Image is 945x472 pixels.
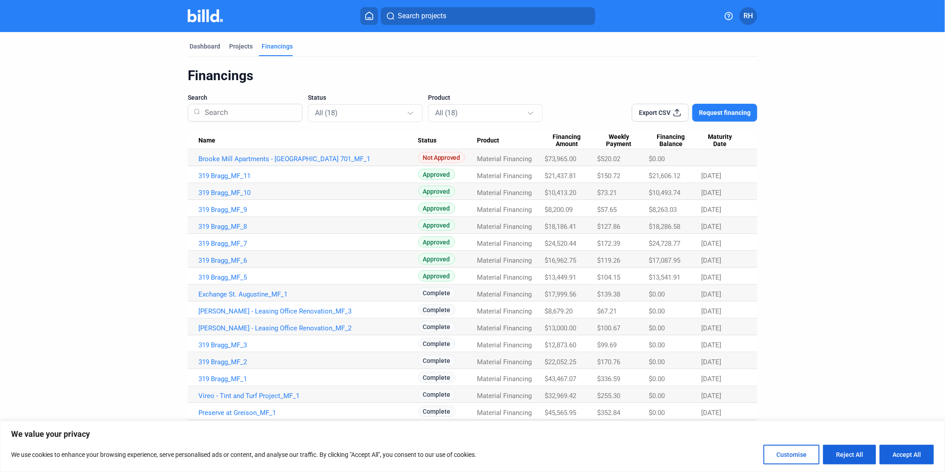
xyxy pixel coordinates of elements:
span: Approved [418,203,455,214]
span: Complete [418,389,456,400]
span: Material Financing [477,324,532,332]
span: $24,520.44 [545,240,576,248]
span: $99.69 [597,341,617,349]
span: Status [418,137,437,145]
span: $22,052.25 [545,358,576,366]
a: 319 Bragg_MF_3 [198,341,418,349]
span: $127.86 [597,223,620,231]
span: $57.65 [597,206,617,214]
span: $0.00 [649,341,665,349]
span: Approved [418,169,455,180]
button: Request financing [692,104,757,122]
span: Material Financing [477,206,532,214]
span: Approved [418,186,455,197]
div: Status [418,137,477,145]
span: Search projects [398,11,446,21]
span: $8,200.09 [545,206,573,214]
span: $32,969.42 [545,392,576,400]
a: 319 Bragg_MF_7 [198,240,418,248]
span: $43,467.07 [545,375,576,383]
span: Weekly Payment [597,133,641,148]
span: $16,962.75 [545,256,576,264]
span: $150.72 [597,172,620,180]
span: $67.21 [597,307,617,315]
button: RH [739,7,757,25]
span: $17,999.56 [545,290,576,298]
div: Financing Balance [649,133,701,148]
span: $119.26 [597,256,620,264]
span: Search [188,93,207,102]
span: Material Financing [477,307,532,315]
span: Material Financing [477,155,532,163]
span: Approved [418,220,455,231]
span: $336.59 [597,375,620,383]
span: $100.67 [597,324,620,332]
a: Preserve at Greison_MF_1 [198,409,418,417]
span: Export CSV [639,108,671,117]
span: Product [477,137,499,145]
span: Material Financing [477,375,532,383]
span: Material Financing [477,409,532,417]
span: [DATE] [701,375,721,383]
div: Maturity Date [701,133,747,148]
div: Product [477,137,545,145]
button: Export CSV [632,104,689,122]
span: $13,449.91 [545,273,576,281]
span: Complete [418,406,456,417]
span: $0.00 [649,409,665,417]
a: 319 Bragg_MF_2 [198,358,418,366]
span: [DATE] [701,324,721,332]
span: Material Financing [477,392,532,400]
span: [DATE] [701,290,721,298]
div: Financings [188,67,757,84]
span: Material Financing [477,189,532,197]
span: $139.38 [597,290,620,298]
span: Material Financing [477,358,532,366]
span: [DATE] [701,206,721,214]
span: Approved [418,270,455,281]
span: Material Financing [477,341,532,349]
a: 319 Bragg_MF_5 [198,273,418,281]
span: $0.00 [649,358,665,366]
a: [PERSON_NAME] - Leasing Office Renovation_MF_3 [198,307,418,315]
span: $13,541.91 [649,273,680,281]
span: Financing Balance [649,133,693,148]
span: $0.00 [649,290,665,298]
a: Brooke Mill Apartments - [GEOGRAPHIC_DATA] 701_MF_1 [198,155,418,163]
span: Complete [418,287,456,298]
span: Approved [418,253,455,264]
a: 319 Bragg_MF_8 [198,223,418,231]
span: [DATE] [701,189,721,197]
span: $17,087.95 [649,256,680,264]
span: Material Financing [477,290,532,298]
div: Projects [229,42,253,51]
span: Material Financing [477,223,532,231]
span: Name [198,137,215,145]
span: $73.21 [597,189,617,197]
span: $0.00 [649,155,665,163]
span: Complete [418,355,456,366]
span: $0.00 [649,392,665,400]
span: Product [428,93,450,102]
span: [DATE] [701,256,721,264]
a: 319 Bragg_MF_6 [198,256,418,264]
span: $0.00 [649,375,665,383]
span: [DATE] [701,273,721,281]
span: Complete [418,321,456,332]
span: [DATE] [701,240,721,248]
span: Status [308,93,326,102]
div: Name [198,137,418,145]
span: $104.15 [597,273,620,281]
span: Material Financing [477,273,532,281]
a: 319 Bragg_MF_1 [198,375,418,383]
span: $352.84 [597,409,620,417]
span: $18,286.58 [649,223,680,231]
span: [DATE] [701,307,721,315]
span: $8,679.20 [545,307,573,315]
span: Material Financing [477,172,532,180]
span: $172.39 [597,240,620,248]
span: [DATE] [701,223,721,231]
span: Financing Amount [545,133,589,148]
span: $45,565.95 [545,409,576,417]
span: Approved [418,236,455,248]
